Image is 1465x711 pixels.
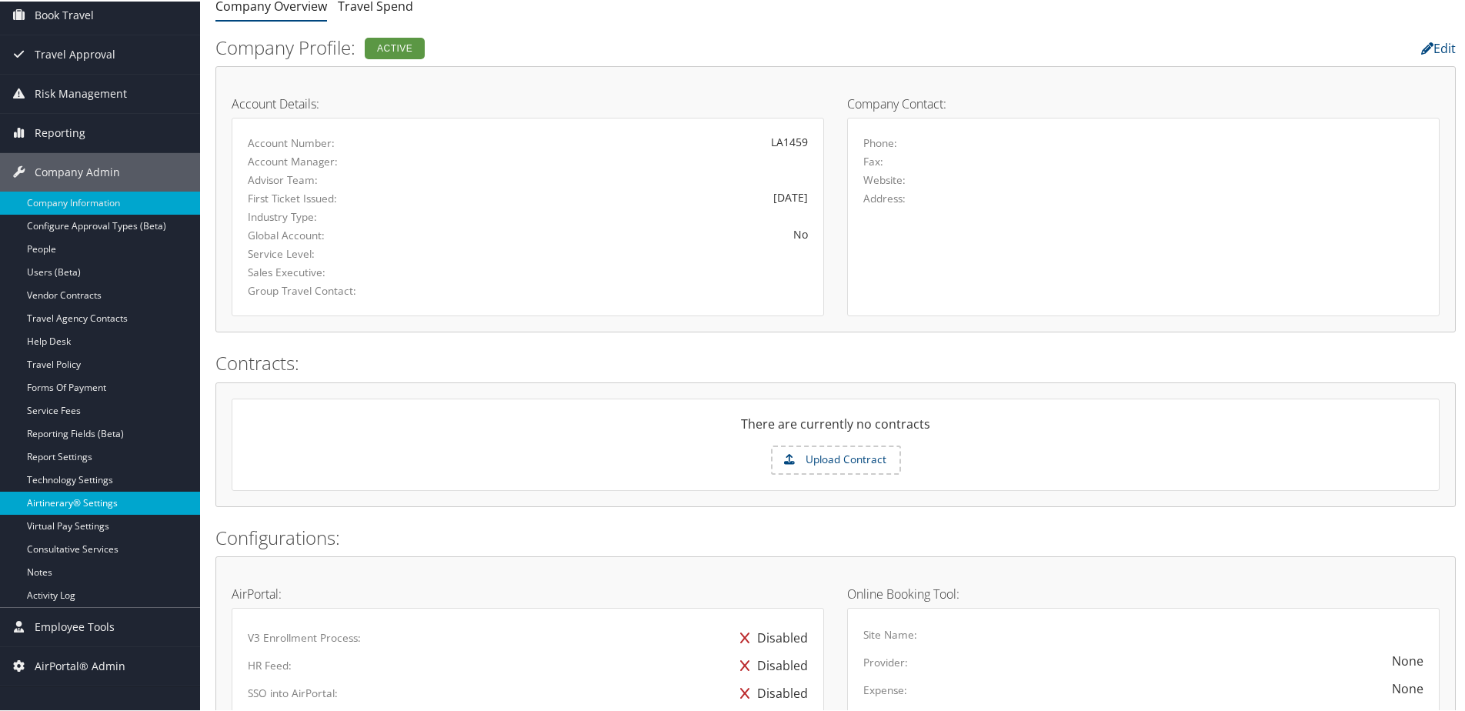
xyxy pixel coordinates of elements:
div: There are currently no contracts [232,413,1439,444]
h4: Account Details: [232,96,824,108]
span: AirPortal® Admin [35,646,125,684]
label: Upload Contract [773,446,899,472]
label: Website: [863,171,906,186]
label: V3 Enrollment Process: [248,629,361,644]
h4: AirPortal: [232,586,824,599]
span: Risk Management [35,73,127,112]
div: None [1392,678,1423,696]
span: Employee Tools [35,606,115,645]
label: Site Name: [863,626,917,641]
div: LA1459 [442,132,808,149]
label: First Ticket Issued: [248,189,419,205]
span: Reporting [35,112,85,151]
h2: Contracts: [215,349,1456,375]
div: Disabled [732,678,808,706]
label: Phone: [863,134,897,149]
label: Address: [863,189,906,205]
div: Disabled [732,623,808,650]
div: Active [365,36,425,58]
label: HR Feed: [248,656,292,672]
label: Account Number: [248,134,419,149]
h4: Company Contact: [847,96,1440,108]
label: Advisor Team: [248,171,419,186]
h4: Online Booking Tool: [847,586,1440,599]
span: Travel Approval [35,34,115,72]
h2: Configurations: [215,523,1456,549]
label: Account Manager: [248,152,419,168]
label: SSO into AirPortal: [248,684,338,699]
label: Group Travel Contact: [248,282,419,297]
div: Disabled [732,650,808,678]
label: Provider: [863,653,908,669]
label: Sales Executive: [248,263,419,279]
label: Fax: [863,152,883,168]
label: Expense: [863,681,907,696]
label: Industry Type: [248,208,419,223]
label: Service Level: [248,245,419,260]
a: Edit [1421,38,1456,55]
label: Global Account: [248,226,419,242]
span: Company Admin [35,152,120,190]
div: No [442,225,808,241]
h2: Company Profile: [215,33,1035,59]
div: [DATE] [442,188,808,204]
div: None [1392,650,1423,669]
